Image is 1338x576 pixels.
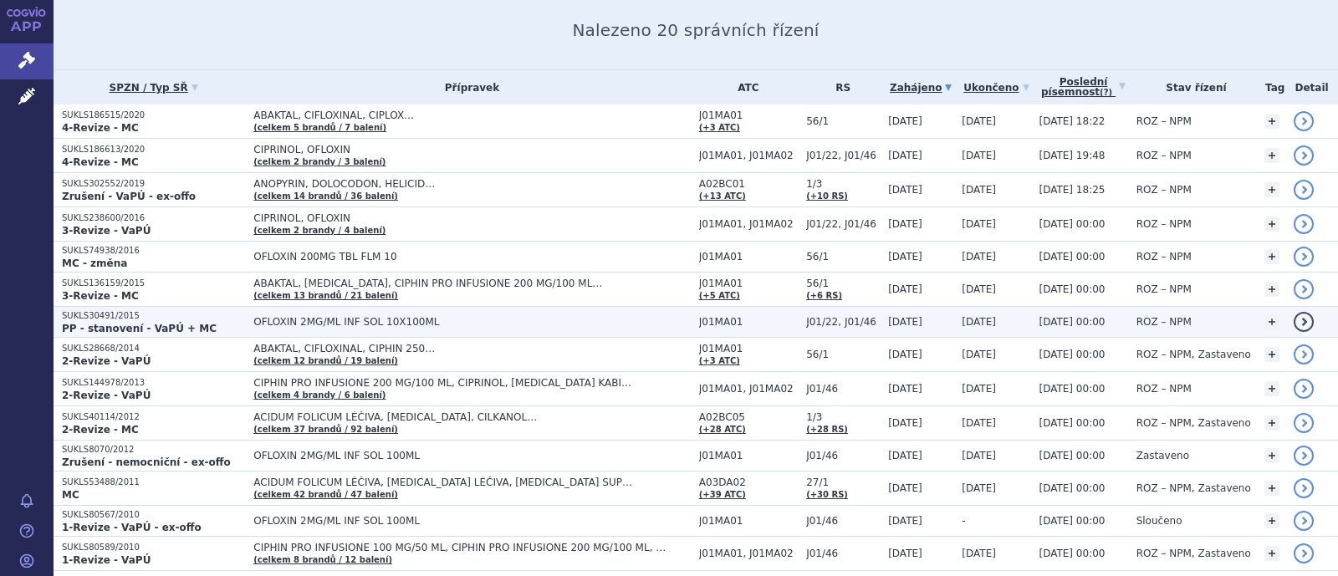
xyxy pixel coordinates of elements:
[253,226,386,235] a: (celkem 2 brandy / 4 balení)
[699,110,798,121] span: J01MA01
[62,257,127,269] strong: MC - změna
[1039,515,1105,527] span: [DATE] 00:00
[1039,70,1127,104] a: Poslednípísemnost(?)
[888,218,922,230] span: [DATE]
[806,383,880,395] span: J01/46
[1039,383,1105,395] span: [DATE] 00:00
[699,343,798,354] span: J01MA01
[699,548,798,559] span: J01MA01, J01MA02
[888,283,922,295] span: [DATE]
[62,509,245,521] p: SUKLS80567/2010
[62,156,139,168] strong: 4-Revize - MC
[1136,383,1192,395] span: ROZ – NPM
[962,251,996,263] span: [DATE]
[962,349,996,360] span: [DATE]
[1294,145,1314,166] a: detail
[1136,450,1189,461] span: Zastaveno
[253,343,672,354] span: ABAKTAL, CIFLOXINAL, CIPHIN 250…
[699,291,740,300] a: (+5 ATC)
[806,477,880,488] span: 27/1
[1039,251,1105,263] span: [DATE] 00:00
[888,76,953,99] a: Zahájeno
[699,178,798,190] span: A02BC01
[699,218,798,230] span: J01MA01, J01MA02
[253,157,386,166] a: (celkem 2 brandy / 3 balení)
[806,115,880,127] span: 56/1
[1136,548,1251,559] span: ROZ – NPM, Zastaveno
[1294,478,1314,498] a: detail
[253,411,672,423] span: ACIDUM FOLICUM LÉČIVA, [MEDICAL_DATA], CILKANOL…
[699,450,798,461] span: J01MA01
[806,515,880,527] span: J01/46
[1294,247,1314,267] a: detail
[62,144,245,155] p: SUKLS186613/2020
[62,178,245,190] p: SUKLS302552/2019
[888,515,922,527] span: [DATE]
[806,251,880,263] span: 56/1
[1039,482,1105,494] span: [DATE] 00:00
[62,245,245,257] p: SUKLS74938/2016
[1039,218,1105,230] span: [DATE] 00:00
[1136,515,1182,527] span: Sloučeno
[1294,180,1314,200] a: detail
[1039,417,1105,429] span: [DATE] 00:00
[253,123,386,132] a: (celkem 5 brandů / 7 balení)
[1294,111,1314,131] a: detail
[1128,70,1257,104] th: Stav řízení
[962,450,996,461] span: [DATE]
[62,542,245,553] p: SUKLS80589/2010
[253,356,398,365] a: (celkem 12 brandů / 19 balení)
[699,278,798,289] span: J01MA01
[699,191,746,201] a: (+13 ATC)
[962,417,996,429] span: [DATE]
[699,316,798,328] span: J01MA01
[1264,249,1279,264] a: +
[806,218,880,230] span: J01/22, J01/46
[1039,349,1105,360] span: [DATE] 00:00
[1294,446,1314,466] a: detail
[253,251,672,263] span: OFLOXIN 200MG TBL FLM 10
[62,377,245,389] p: SUKLS144978/2013
[888,383,922,395] span: [DATE]
[699,123,740,132] a: (+3 ATC)
[1136,417,1251,429] span: ROZ – NPM, Zastaveno
[962,316,996,328] span: [DATE]
[691,70,798,104] th: ATC
[888,150,922,161] span: [DATE]
[699,251,798,263] span: J01MA01
[888,450,922,461] span: [DATE]
[62,76,245,99] a: SPZN / Typ SŘ
[806,411,880,423] span: 1/3
[699,383,798,395] span: J01MA01, J01MA02
[1136,184,1192,196] span: ROZ – NPM
[962,115,996,127] span: [DATE]
[888,482,922,494] span: [DATE]
[253,144,672,155] span: CIPRINOL, OFLOXIN
[1264,448,1279,463] a: +
[962,515,965,527] span: -
[62,411,245,423] p: SUKLS40114/2012
[1264,217,1279,232] a: +
[1039,115,1105,127] span: [DATE] 18:22
[888,349,922,360] span: [DATE]
[62,424,139,436] strong: 2-Revize - MC
[1294,279,1314,299] a: detail
[253,191,398,201] a: (celkem 14 brandů / 36 balení)
[62,489,79,501] strong: MC
[699,411,798,423] span: A02BC05
[253,490,398,499] a: (celkem 42 brandů / 47 balení)
[798,70,880,104] th: RS
[253,291,398,300] a: (celkem 13 brandů / 21 balení)
[253,212,672,224] span: CIPRINOL, OFLOXIN
[1039,283,1105,295] span: [DATE] 00:00
[1264,314,1279,329] a: +
[62,522,202,533] strong: 1-Revize - VaPÚ - ex-offo
[62,310,245,322] p: SUKLS30491/2015
[1264,415,1279,431] a: +
[1136,251,1192,263] span: ROZ – NPM
[888,184,922,196] span: [DATE]
[572,20,819,40] span: Nalezeno 20 správních řízení
[1294,344,1314,364] a: detail
[1294,511,1314,531] a: detail
[1136,115,1192,127] span: ROZ – NPM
